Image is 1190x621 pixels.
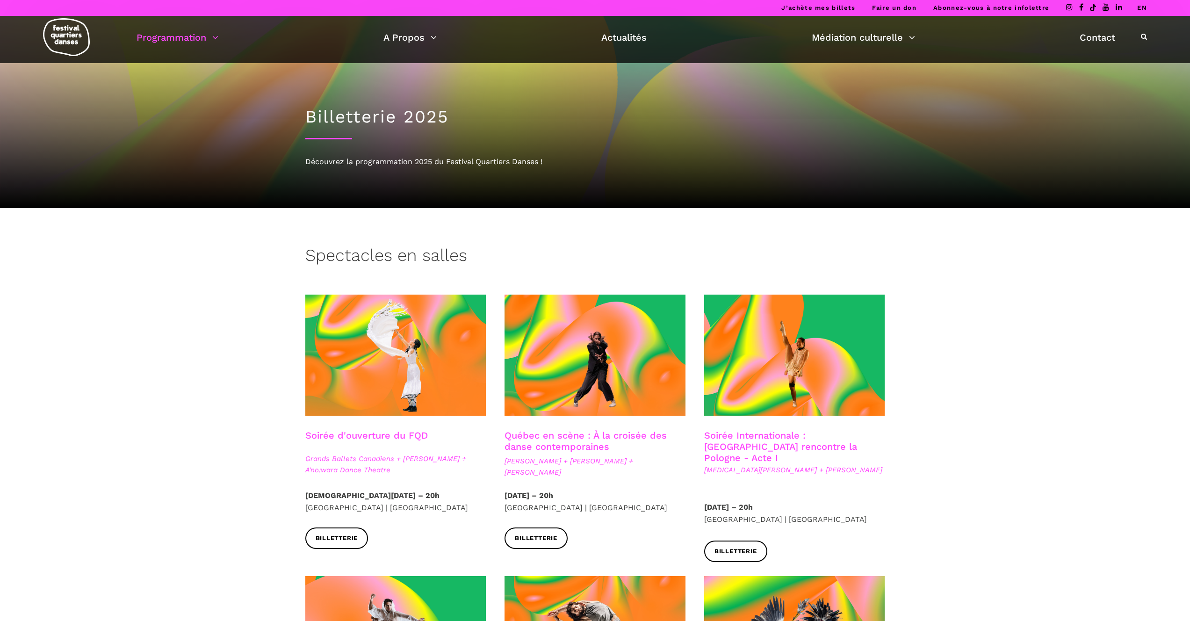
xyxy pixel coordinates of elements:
h3: Spectacles en salles [305,246,467,269]
a: Abonnez-vous à notre infolettre [933,4,1049,11]
a: Contact [1080,29,1115,45]
a: Billetterie [505,527,568,549]
span: Grands Ballets Canadiens + [PERSON_NAME] + A'no:wara Dance Theatre [305,453,486,476]
strong: [DATE] – 20h [704,503,753,512]
a: J’achète mes billets [781,4,855,11]
a: Billetterie [704,541,767,562]
span: Billetterie [714,547,757,556]
h1: Billetterie 2025 [305,107,885,127]
a: A Propos [383,29,437,45]
a: Actualités [601,29,647,45]
span: Billetterie [316,534,358,543]
a: Médiation culturelle [812,29,915,45]
div: Découvrez la programmation 2025 du Festival Quartiers Danses ! [305,156,885,168]
a: Soirée d'ouverture du FQD [305,430,428,441]
p: [GEOGRAPHIC_DATA] | [GEOGRAPHIC_DATA] [505,490,685,513]
a: Billetterie [305,527,368,549]
span: Billetterie [515,534,557,543]
a: Soirée Internationale : [GEOGRAPHIC_DATA] rencontre la Pologne - Acte I [704,430,857,463]
a: Programmation [137,29,218,45]
strong: [DATE] – 20h [505,491,553,500]
span: [PERSON_NAME] + [PERSON_NAME] + [PERSON_NAME] [505,455,685,478]
a: Faire un don [872,4,916,11]
p: [GEOGRAPHIC_DATA] | [GEOGRAPHIC_DATA] [305,490,486,513]
strong: [DEMOGRAPHIC_DATA][DATE] – 20h [305,491,440,500]
a: EN [1137,4,1147,11]
span: [MEDICAL_DATA][PERSON_NAME] + [PERSON_NAME] [704,464,885,476]
a: Québec en scène : À la croisée des danse contemporaines [505,430,667,452]
img: logo-fqd-med [43,18,90,56]
p: [GEOGRAPHIC_DATA] | [GEOGRAPHIC_DATA] [704,501,885,525]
